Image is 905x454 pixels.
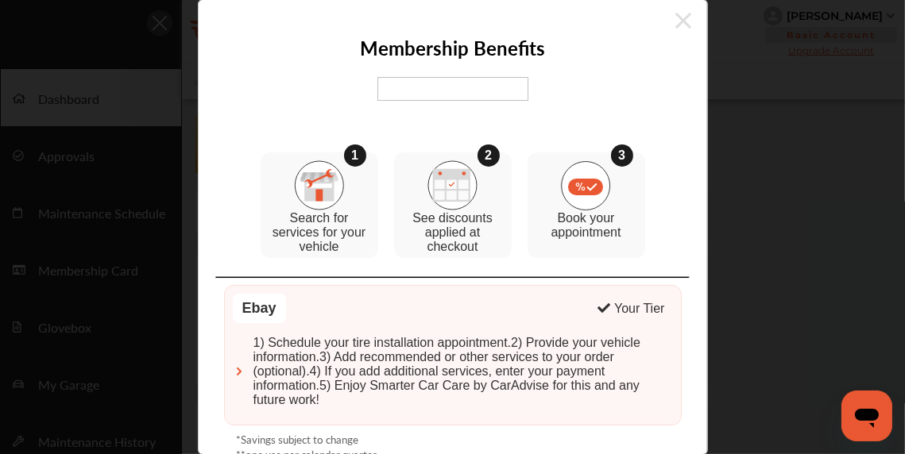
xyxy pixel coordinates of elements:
iframe: Button to launch messaging window [841,391,892,441]
img: step_1.19e0b7d1.svg [294,160,344,210]
img: step_3.09f6a156.svg [561,161,611,210]
div: Your Tier [614,302,664,316]
p: Book your appointment [536,211,637,240]
p: See discounts applied at checkout [402,211,504,254]
div: 2 [478,144,500,167]
span: 1) Schedule your tire installation appointment.2) Provide your vehicle information.3) Add recomme... [253,336,673,407]
img: ca-chevron-right.3d01df95.svg [233,365,246,378]
div: Ebay [233,294,286,323]
h2: Membership Benefits [360,34,545,61]
img: step_2.918256d4.svg [427,160,478,210]
p: Search for services for your vehicle [269,211,370,254]
p: *Savings subject to change [237,432,359,447]
div: 3 [611,144,633,167]
div: 1 [344,144,366,167]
